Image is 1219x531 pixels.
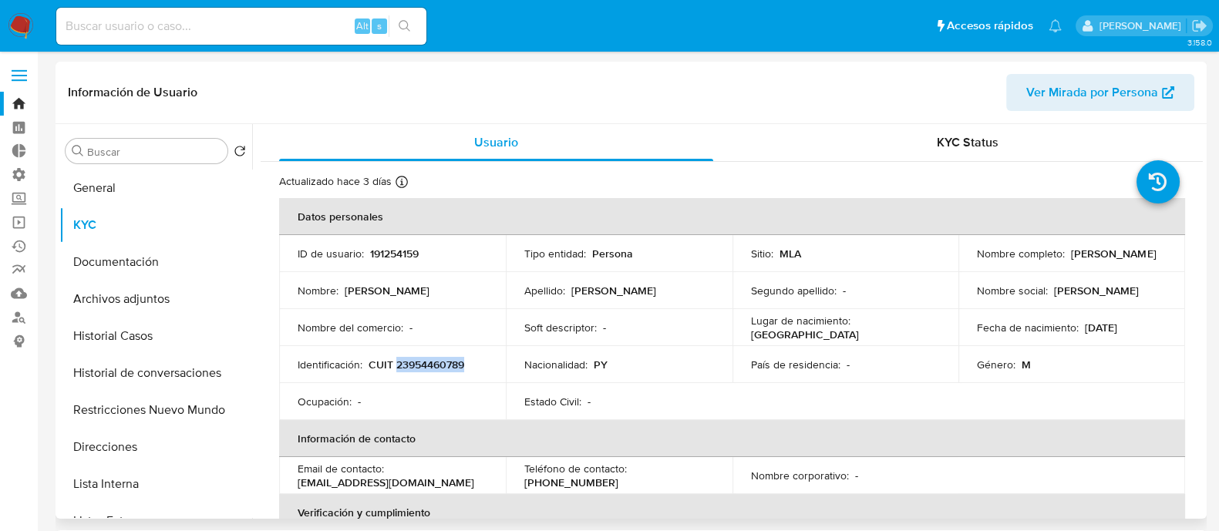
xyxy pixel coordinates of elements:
[59,465,252,502] button: Lista Interna
[474,133,518,151] span: Usuario
[751,358,840,371] p: País de residencia :
[358,395,361,408] p: -
[59,392,252,428] button: Restricciones Nuevo Mundo
[524,321,597,334] p: Soft descriptor :
[59,207,252,244] button: KYC
[594,358,608,371] p: PY
[524,476,618,489] p: [PHONE_NUMBER]
[843,284,846,297] p: -
[524,462,627,476] p: Teléfono de contacto :
[370,247,419,260] p: 191254159
[977,321,1079,334] p: Fecha de nacimiento :
[298,358,362,371] p: Identificación :
[59,428,252,465] button: Direcciones
[1006,74,1194,111] button: Ver Mirada por Persona
[279,420,1185,457] th: Información de contacto
[588,395,591,408] p: -
[1071,247,1156,260] p: [PERSON_NAME]
[524,284,565,297] p: Apellido :
[524,247,586,260] p: Tipo entidad :
[369,358,464,371] p: CUIT 23954460789
[279,198,1185,235] th: Datos personales
[59,355,252,392] button: Historial de conversaciones
[377,18,382,33] span: s
[234,145,246,162] button: Volver al orden por defecto
[298,321,403,334] p: Nombre del comercio :
[59,281,252,318] button: Archivos adjuntos
[1191,18,1207,34] a: Salir
[356,18,369,33] span: Alt
[1049,19,1062,32] a: Notificaciones
[524,358,588,371] p: Nacionalidad :
[1099,18,1186,33] p: leandro.caroprese@mercadolibre.com
[279,494,1185,531] th: Verificación y cumplimiento
[977,358,1015,371] p: Género :
[751,314,850,328] p: Lugar de nacimiento :
[977,284,1048,297] p: Nombre social :
[977,247,1065,260] p: Nombre completo :
[279,174,392,189] p: Actualizado hace 3 días
[345,284,429,297] p: [PERSON_NAME]
[298,247,364,260] p: ID de usuario :
[72,145,84,157] button: Buscar
[298,284,338,297] p: Nombre :
[298,476,474,489] p: [EMAIL_ADDRESS][DOMAIN_NAME]
[56,16,426,36] input: Buscar usuario o caso...
[603,321,606,334] p: -
[389,15,420,37] button: search-icon
[68,85,197,100] h1: Información de Usuario
[1085,321,1117,334] p: [DATE]
[1054,284,1139,297] p: [PERSON_NAME]
[1022,358,1031,371] p: M
[59,170,252,207] button: General
[59,244,252,281] button: Documentación
[571,284,656,297] p: [PERSON_NAME]
[409,321,413,334] p: -
[947,18,1033,34] span: Accesos rápidos
[524,395,581,408] p: Estado Civil :
[87,145,221,159] input: Buscar
[1026,74,1158,111] span: Ver Mirada por Persona
[592,247,633,260] p: Persona
[751,284,837,297] p: Segundo apellido :
[937,133,998,151] span: KYC Status
[751,469,849,482] p: Nombre corporativo :
[298,462,384,476] p: Email de contacto :
[780,247,801,260] p: MLA
[847,358,850,371] p: -
[751,247,773,260] p: Sitio :
[855,469,858,482] p: -
[751,328,859,341] p: [GEOGRAPHIC_DATA]
[298,395,352,408] p: Ocupación :
[59,318,252,355] button: Historial Casos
